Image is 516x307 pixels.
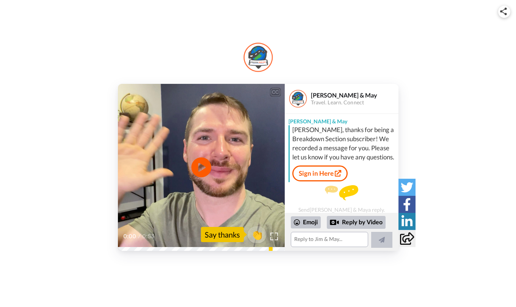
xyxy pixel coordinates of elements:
img: ic_share.svg [500,8,507,15]
div: CC [271,88,280,96]
span: 0:00 [123,232,136,241]
div: [PERSON_NAME], thanks for being a Breakdown Section subscriber! We recorded a message for you. Pl... [292,125,397,162]
img: Full screen [270,233,278,240]
a: Sign in Here [292,165,348,181]
img: Profile Image [289,90,307,108]
button: 👏 [248,226,267,243]
div: Emoji [291,216,321,228]
div: [PERSON_NAME] & May [285,114,398,125]
img: Spanish and Go logo [243,42,273,72]
div: Reply by Video [330,218,339,227]
div: [PERSON_NAME] & May [311,91,398,99]
div: Send [PERSON_NAME] & May a reply. [285,185,398,213]
div: Travel. Learn. Connect [311,99,398,106]
img: message.svg [325,185,358,200]
span: / [138,232,141,241]
span: 👏 [248,228,267,241]
div: Reply by Video [327,216,386,229]
span: 0:53 [142,232,155,241]
div: Say thanks [201,227,244,242]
